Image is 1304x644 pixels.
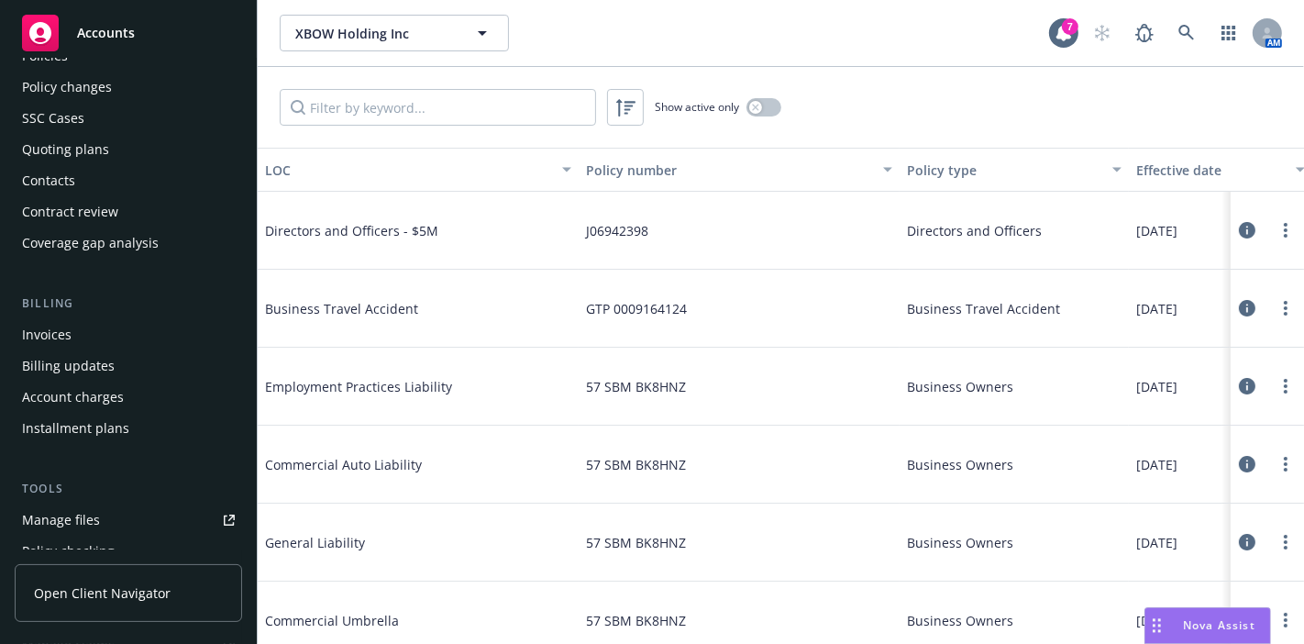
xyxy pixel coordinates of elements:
a: more [1275,219,1297,241]
a: Coverage gap analysis [15,228,242,258]
a: Installment plans [15,414,242,443]
span: [DATE] [1136,533,1177,552]
div: Quoting plans [22,135,109,164]
div: Invoices [22,320,72,350]
span: 57 SBM BK8HNZ [586,611,686,630]
a: Start snowing [1084,15,1121,51]
div: Account charges [22,383,124,412]
span: Business Owners [907,611,1013,630]
a: Policy checking [15,537,242,566]
a: Contacts [15,166,242,195]
span: GTP 0009164124 [586,299,687,318]
span: J06942398 [586,221,648,240]
div: Installment plans [22,414,129,443]
span: 57 SBM BK8HNZ [586,533,686,552]
span: Commercial Umbrella [265,611,540,630]
input: Filter by keyword... [280,89,596,126]
div: Billing [15,294,242,313]
div: Coverage gap analysis [22,228,159,258]
span: 57 SBM BK8HNZ [586,455,686,474]
div: Contacts [22,166,75,195]
button: Nova Assist [1144,607,1271,644]
div: Tools [15,480,242,498]
a: Switch app [1210,15,1247,51]
div: Policy number [586,161,872,180]
span: General Liability [265,533,540,552]
a: more [1275,297,1297,319]
span: Directors and Officers [907,221,1042,240]
span: Directors and Officers - $5M [265,221,540,240]
div: SSC Cases [22,104,84,133]
a: more [1275,531,1297,553]
span: [DATE] [1136,377,1177,396]
a: Quoting plans [15,135,242,164]
div: Policy type [907,161,1101,180]
span: Show active only [655,99,739,115]
a: Manage files [15,505,242,535]
span: Business Owners [907,455,1013,474]
button: XBOW Holding Inc [280,15,509,51]
a: Report a Bug [1126,15,1163,51]
div: Billing updates [22,351,115,381]
span: Accounts [77,26,135,40]
div: Manage files [22,505,100,535]
span: XBOW Holding Inc [295,24,454,43]
span: Business Travel Accident [265,299,540,318]
a: more [1275,609,1297,631]
a: SSC Cases [15,104,242,133]
span: Business Owners [907,533,1013,552]
div: Policy checking [22,537,115,566]
div: Drag to move [1145,608,1168,643]
span: Nova Assist [1183,617,1255,633]
a: Invoices [15,320,242,350]
span: Commercial Auto Liability [265,455,540,474]
div: Policy changes [22,72,112,102]
div: Effective date [1136,161,1285,180]
span: Business Travel Accident [907,299,1060,318]
span: [DATE] [1136,221,1177,240]
button: Policy number [579,148,900,192]
div: 7 [1062,18,1078,35]
span: 57 SBM BK8HNZ [586,377,686,396]
a: Policy changes [15,72,242,102]
span: [DATE] [1136,611,1177,630]
a: more [1275,375,1297,397]
div: Contract review [22,197,118,227]
a: Billing updates [15,351,242,381]
button: Policy type [900,148,1129,192]
a: more [1275,453,1297,475]
a: Contract review [15,197,242,227]
a: Accounts [15,7,242,59]
div: LOC [265,161,551,180]
span: Employment Practices Liability [265,377,540,396]
a: Search [1168,15,1205,51]
span: [DATE] [1136,455,1177,474]
span: Business Owners [907,377,1013,396]
span: [DATE] [1136,299,1177,318]
a: Account charges [15,383,242,412]
button: LOC [258,148,579,192]
span: Open Client Navigator [34,583,171,603]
